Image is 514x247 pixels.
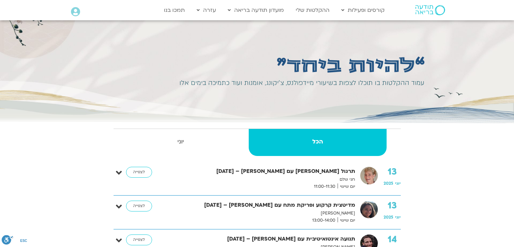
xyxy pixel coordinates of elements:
a: לצפייה [126,201,152,211]
span: 2025 [384,181,393,186]
strong: תנועה אינטואיטיבית עם [PERSON_NAME] – [DATE] [178,234,355,244]
span: יום שישי [338,217,355,224]
a: עזרה [193,4,219,17]
strong: הכל [249,137,387,147]
p: חני שלם [178,176,355,183]
span: 11:00-11:30 [312,183,338,190]
img: תודעה בריאה [415,5,445,15]
a: קורסים ופעילות [338,4,388,17]
a: תמכו בנו [161,4,188,17]
a: הכל [249,129,387,156]
span: 13:00-14:00 [310,217,338,224]
strong: תרגול [PERSON_NAME] עם [PERSON_NAME] – [DATE] [178,167,355,176]
strong: 13 [384,201,401,211]
strong: מדיטצית קרקוע ופריקת מתח עם [PERSON_NAME] – [DATE] [178,201,355,210]
span: יוני [395,215,401,220]
div: עמוד ההקלטות בו תוכלו לצפות בשיעורי מיידפולנס, צ׳יקונג, אומנות ועוד כתמיכה בימים אלו​ [173,77,424,89]
span: 2025 [384,215,393,220]
p: [PERSON_NAME] [178,210,355,217]
a: לצפייה [126,167,152,178]
a: מועדון תודעה בריאה [224,4,287,17]
strong: 14 [384,234,401,245]
span: יום שישי [338,183,355,190]
strong: יוני [114,137,248,147]
a: לצפייה [126,234,152,245]
strong: 13 [384,167,401,177]
a: יוני [114,129,248,156]
span: יוני [395,181,401,186]
a: ההקלטות שלי [292,4,333,17]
